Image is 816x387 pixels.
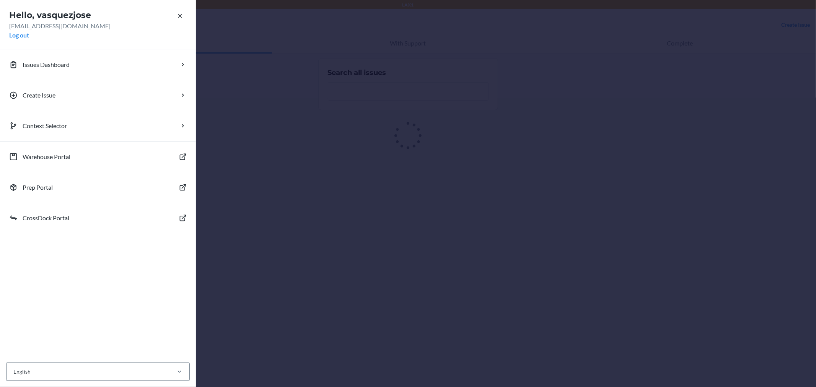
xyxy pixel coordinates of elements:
[23,183,53,192] p: Prep Portal
[23,91,55,100] p: Create Issue
[13,368,31,376] div: English
[23,213,69,223] p: CrossDock Portal
[9,9,187,21] h2: Hello, vasquezjose
[9,21,187,31] p: [EMAIL_ADDRESS][DOMAIN_NAME]
[9,31,29,40] button: Log out
[23,121,67,130] p: Context Selector
[23,60,70,69] p: Issues Dashboard
[23,152,70,161] p: Warehouse Portal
